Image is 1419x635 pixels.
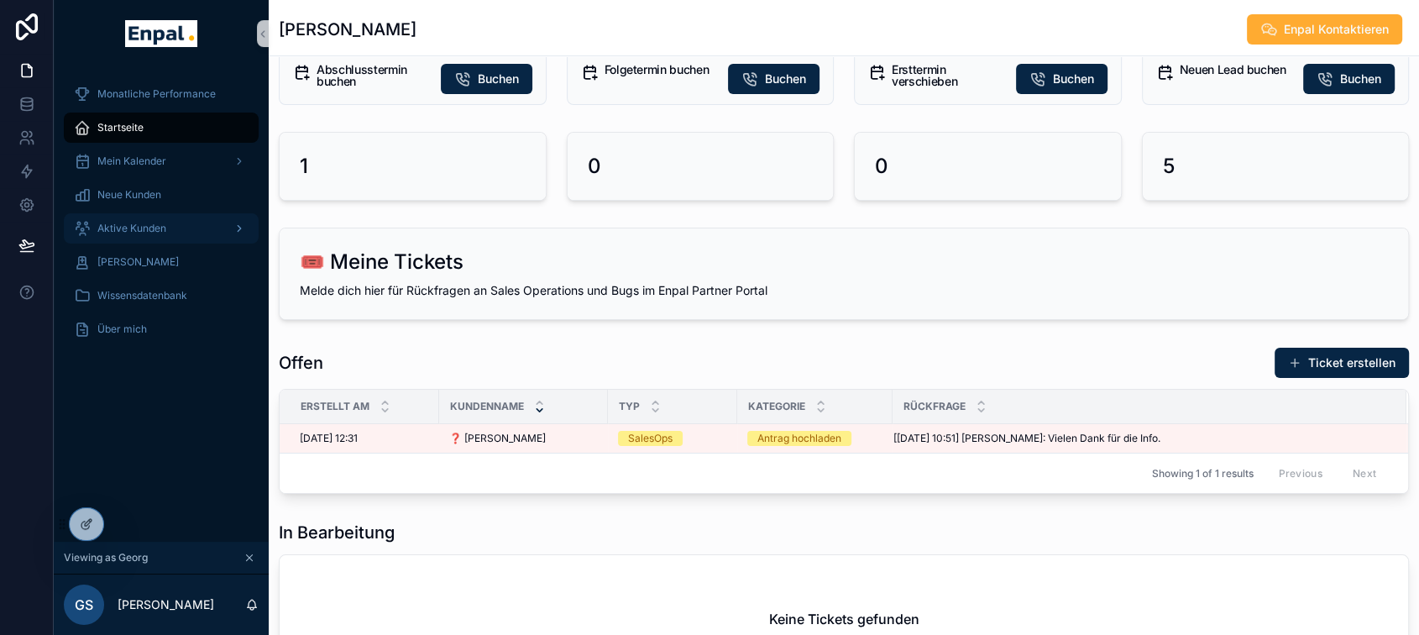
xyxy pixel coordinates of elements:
span: Enpal Kontaktieren [1284,21,1389,38]
span: ❓ [PERSON_NAME] [449,432,546,445]
span: Kategorie [748,400,805,413]
p: [PERSON_NAME] [118,596,214,613]
span: Aktive Kunden [97,222,166,235]
h5: Abschlusstermin buchen [317,64,427,87]
button: Enpal Kontaktieren [1247,14,1402,45]
h2: Keine Tickets gefunden [769,609,919,629]
button: Buchen [1016,64,1107,94]
span: Viewing as Georg [64,551,148,564]
a: [DATE] 12:31 [300,432,429,445]
a: Wissensdatenbank [64,281,259,311]
a: Mein Kalender [64,146,259,176]
a: Aktive Kunden [64,213,259,244]
h2: 1 [300,153,308,180]
span: Neue Kunden [97,188,161,202]
span: Über mich [97,323,147,336]
a: [[DATE] 10:51] [PERSON_NAME]: Vielen Dank für die Info. [893,432,1386,445]
a: ❓ [PERSON_NAME] [449,432,598,445]
button: Ticket erstellen [1275,348,1409,378]
h1: Offen [279,351,323,375]
h1: [PERSON_NAME] [279,18,416,41]
a: Neue Kunden [64,180,259,210]
h5: Neuen Lead buchen [1180,64,1291,76]
span: Typ [619,400,640,413]
span: Monatliche Performance [97,87,216,101]
div: Antrag hochladen [757,431,841,446]
h1: In Bearbeitung [279,521,395,544]
a: SalesOps [618,431,727,446]
h2: 5 [1163,153,1175,180]
span: Melde dich hier für Rückfragen an Sales Operations und Bugs im Enpal Partner Portal [300,283,767,297]
a: Monatliche Performance [64,79,259,109]
span: Buchen [478,71,519,87]
button: Buchen [1303,64,1395,94]
h5: Folgetermin buchen [605,64,715,76]
span: Mein Kalender [97,155,166,168]
h2: 0 [588,153,601,180]
span: Kundenname [450,400,524,413]
span: Wissensdatenbank [97,289,187,302]
a: Antrag hochladen [747,431,882,446]
span: [DATE] 12:31 [300,432,358,445]
span: Buchen [1340,71,1381,87]
img: App logo [125,20,196,47]
span: Startseite [97,121,144,134]
span: Showing 1 of 1 results [1151,467,1253,480]
span: [PERSON_NAME] [97,255,179,269]
a: Startseite [64,113,259,143]
h2: 0 [875,153,888,180]
span: GS [75,595,93,615]
a: [PERSON_NAME] [64,247,259,277]
div: scrollable content [54,67,269,366]
button: Buchen [728,64,819,94]
span: [[DATE] 10:51] [PERSON_NAME]: Vielen Dank für die Info. [893,432,1160,445]
span: Rückfrage [903,400,966,413]
div: SalesOps [628,431,673,446]
h2: 🎟️ Meine Tickets [300,249,463,276]
button: Buchen [441,64,532,94]
span: Buchen [765,71,806,87]
span: Erstellt am [301,400,369,413]
a: Über mich [64,314,259,344]
span: Buchen [1053,71,1094,87]
h5: Ersttermin verschieben [892,64,1003,87]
